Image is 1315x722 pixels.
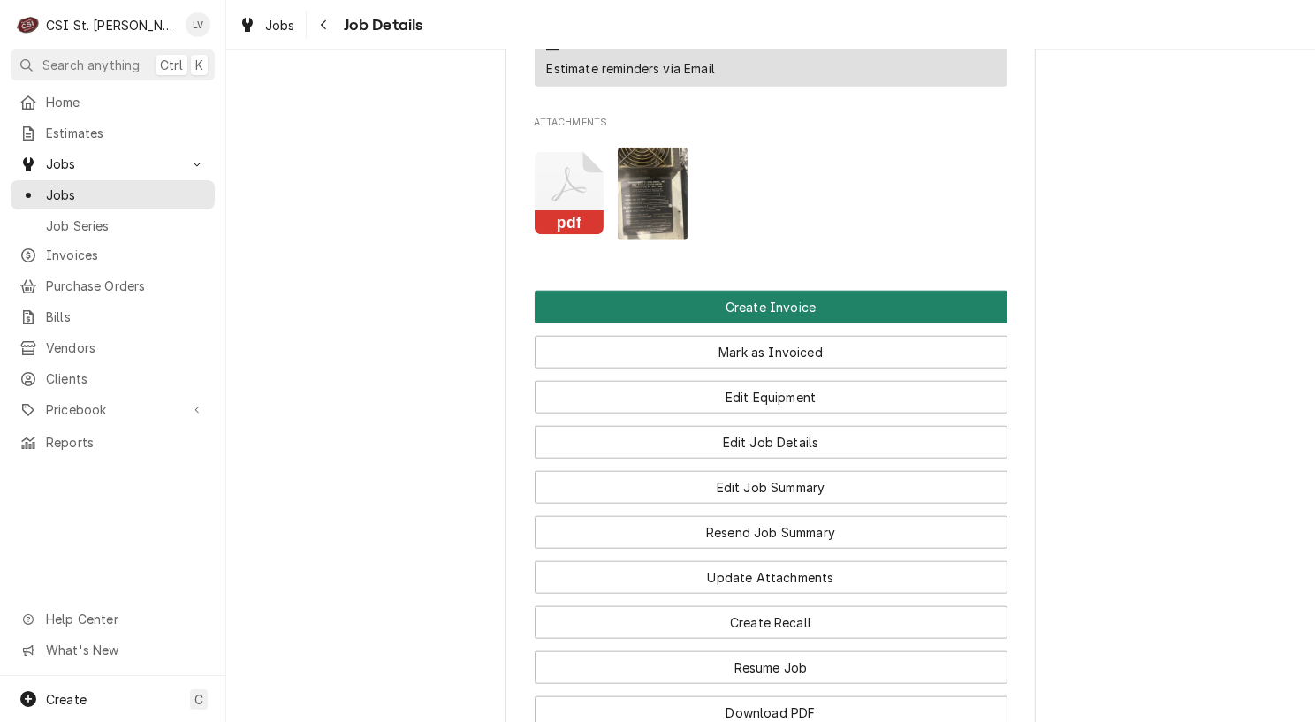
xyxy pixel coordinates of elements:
[11,87,215,117] a: Home
[16,12,41,37] div: C
[535,369,1007,414] div: Button Group Row
[46,308,206,326] span: Bills
[11,49,215,80] button: Search anythingCtrlK
[535,116,1007,130] span: Attachments
[11,604,215,634] a: Go to Help Center
[195,56,203,74] span: K
[11,271,215,300] a: Purchase Orders
[618,148,688,240] img: qWYaTCjVSaGcZIJLDGs3
[535,323,1007,369] div: Button Group Row
[46,400,179,419] span: Pricebook
[535,639,1007,684] div: Button Group Row
[535,651,1007,684] button: Resume Job
[46,93,206,111] span: Home
[46,155,179,173] span: Jobs
[535,594,1007,639] div: Button Group Row
[160,56,183,74] span: Ctrl
[186,12,210,37] div: Lisa Vestal's Avatar
[11,240,215,270] a: Invoices
[232,11,302,40] a: Jobs
[547,59,715,78] div: Estimate reminders via Email
[11,180,215,209] a: Jobs
[46,124,206,142] span: Estimates
[535,459,1007,504] div: Button Group Row
[11,302,215,331] a: Bills
[46,641,204,659] span: What's New
[194,690,203,709] span: C
[11,364,215,393] a: Clients
[46,692,87,707] span: Create
[547,23,715,77] div: Reminders
[46,246,206,264] span: Invoices
[535,291,1007,323] div: Button Group Row
[535,133,1007,255] span: Attachments
[11,428,215,457] a: Reports
[11,211,215,240] a: Job Series
[535,381,1007,414] button: Edit Equipment
[46,369,206,388] span: Clients
[535,336,1007,369] button: Mark as Invoiced
[11,118,215,148] a: Estimates
[535,606,1007,639] button: Create Recall
[46,16,176,34] div: CSI St. [PERSON_NAME]
[535,414,1007,459] div: Button Group Row
[46,217,206,235] span: Job Series
[11,635,215,665] a: Go to What's New
[310,11,338,39] button: Navigate back
[535,516,1007,549] button: Resend Job Summary
[46,610,204,628] span: Help Center
[16,12,41,37] div: CSI St. Louis's Avatar
[46,277,206,295] span: Purchase Orders
[11,149,215,179] a: Go to Jobs
[535,116,1007,254] div: Attachments
[535,148,604,240] button: pdf
[46,338,206,357] span: Vendors
[46,186,206,204] span: Jobs
[535,504,1007,549] div: Button Group Row
[338,13,423,37] span: Job Details
[265,16,295,34] span: Jobs
[186,12,210,37] div: LV
[535,561,1007,594] button: Update Attachments
[11,333,215,362] a: Vendors
[46,433,206,452] span: Reports
[535,291,1007,323] button: Create Invoice
[535,549,1007,594] div: Button Group Row
[535,426,1007,459] button: Edit Job Details
[11,395,215,424] a: Go to Pricebook
[535,471,1007,504] button: Edit Job Summary
[42,56,140,74] span: Search anything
